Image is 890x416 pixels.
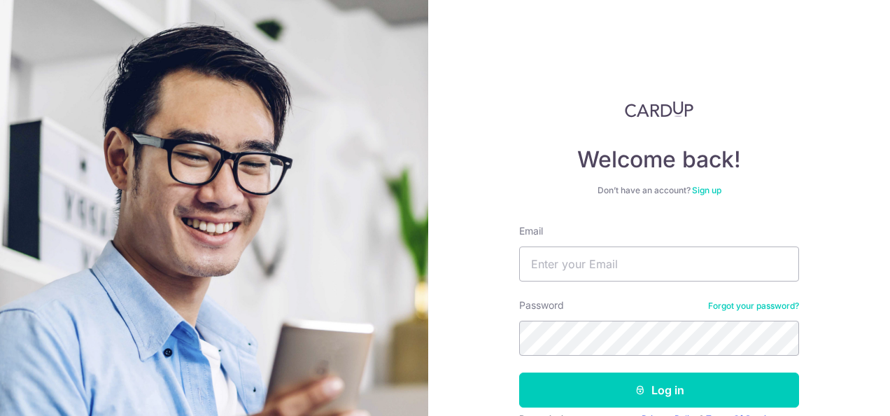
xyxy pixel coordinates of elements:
label: Password [519,298,564,312]
a: Forgot your password? [708,300,799,312]
input: Enter your Email [519,247,799,282]
div: Don’t have an account? [519,185,799,196]
a: Sign up [692,185,721,195]
img: CardUp Logo [625,101,693,118]
h4: Welcome back! [519,146,799,174]
button: Log in [519,373,799,408]
label: Email [519,224,543,238]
